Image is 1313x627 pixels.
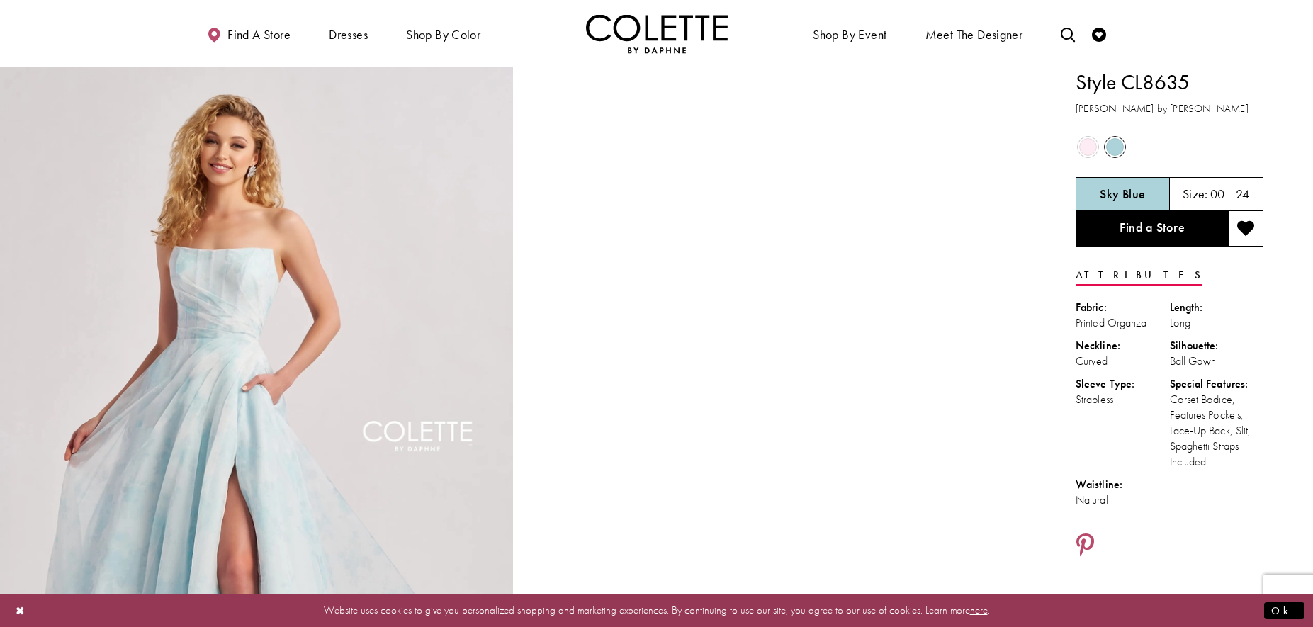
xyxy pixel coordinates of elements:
div: Length: [1170,300,1264,315]
div: Neckline: [1076,338,1170,354]
h3: [PERSON_NAME] by [PERSON_NAME] [1076,101,1263,117]
a: here [970,603,988,617]
h5: 00 - 24 [1210,187,1250,201]
span: Shop by color [402,14,484,53]
div: Product color controls state depends on size chosen [1076,134,1263,161]
div: Strapless [1076,392,1170,407]
a: Attributes [1076,265,1202,286]
h1: Style CL8635 [1076,67,1263,97]
button: Close Dialog [9,598,33,623]
p: Website uses cookies to give you personalized shopping and marketing experiences. By continuing t... [102,601,1211,620]
span: Find a store [227,28,291,42]
a: Meet the designer [922,14,1027,53]
a: Visit Home Page [586,14,728,53]
div: Curved [1076,354,1170,369]
div: Natural [1076,492,1170,508]
a: Share using Pinterest - Opens in new tab [1076,533,1095,560]
div: Long [1170,315,1264,331]
span: Dresses [325,14,371,53]
a: Check Wishlist [1088,14,1110,53]
span: Dresses [329,28,368,42]
span: Size: [1183,186,1208,202]
div: Sleeve Type: [1076,376,1170,392]
a: Find a store [203,14,294,53]
div: Light Pink [1076,135,1100,159]
a: Find a Store [1076,211,1228,247]
span: Shop by color [406,28,480,42]
img: Colette by Daphne [586,14,728,53]
span: Meet the designer [925,28,1023,42]
span: Shop By Event [813,28,886,42]
div: Special Features: [1170,376,1264,392]
div: Sky Blue [1103,135,1127,159]
span: Shop By Event [809,14,890,53]
div: Printed Organza [1076,315,1170,331]
div: Waistline: [1076,477,1170,492]
div: Corset Bodice, Features Pockets, Lace-Up Back, Slit, Spaghetti Straps Included [1170,392,1264,470]
h5: Chosen color [1100,187,1145,201]
button: Add to wishlist [1228,211,1263,247]
video: Style CL8635 Colette by Daphne #1 autoplay loop mute video [520,67,1033,324]
div: Silhouette: [1170,338,1264,354]
div: Ball Gown [1170,354,1264,369]
div: Fabric: [1076,300,1170,315]
a: Toggle search [1057,14,1078,53]
button: Submit Dialog [1264,601,1304,619]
